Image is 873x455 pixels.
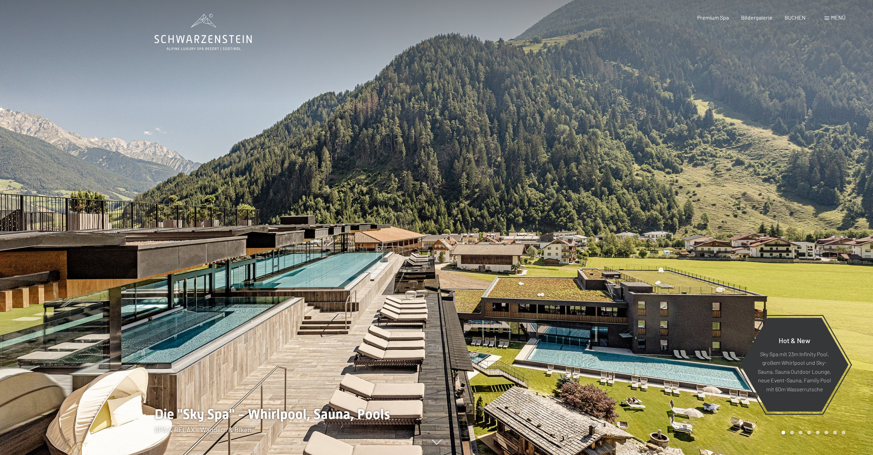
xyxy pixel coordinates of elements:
a: Premium Spa [697,14,729,21]
span: Menü [831,14,845,21]
div: Carousel Page 2 [790,431,794,434]
a: Hot & New Sky Spa mit 23m Infinity Pool, großem Whirlpool und Sky-Sauna, Sauna Outdoor Lounge, ne... [740,317,849,412]
div: Carousel Page 7 [833,431,837,434]
p: Sky Spa mit 23m Infinity Pool, großem Whirlpool und Sky-Sauna, Sauna Outdoor Lounge, neue Event-S... [757,349,832,393]
span: Hot & New [779,336,810,344]
div: Carousel Page 4 [807,431,811,434]
a: BUCHEN [785,14,806,21]
div: Carousel Page 8 [842,431,845,434]
div: Carousel Page 6 [824,431,828,434]
div: Carousel Page 3 [799,431,802,434]
div: Carousel Page 1 (Current Slide) [781,431,785,434]
div: Carousel Page 5 [816,431,820,434]
div: Carousel Pagination [779,431,845,434]
a: Bildergalerie [741,14,773,21]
